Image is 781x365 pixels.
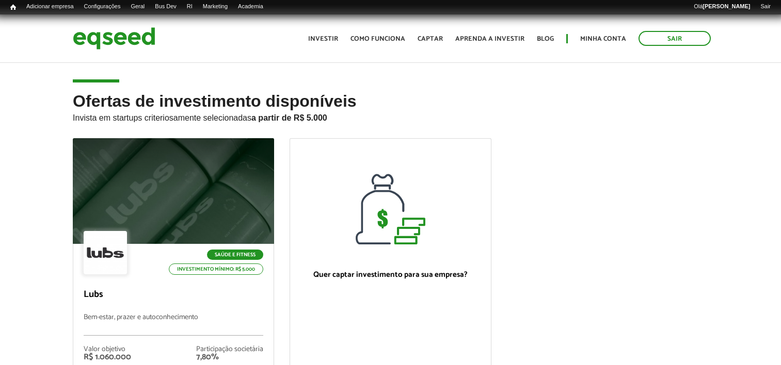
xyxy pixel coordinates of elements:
[196,346,263,353] div: Participação societária
[73,25,155,52] img: EqSeed
[455,36,524,42] a: Aprenda a investir
[73,92,708,138] h2: Ofertas de investimento disponíveis
[537,36,554,42] a: Blog
[350,36,405,42] a: Como funciona
[84,353,131,361] div: R$ 1.060.000
[21,3,79,11] a: Adicionar empresa
[207,250,263,260] p: Saúde e Fitness
[689,3,755,11] a: Olá[PERSON_NAME]
[182,3,198,11] a: RI
[300,270,480,279] p: Quer captar investimento para sua empresa?
[150,3,182,11] a: Bus Dev
[10,4,16,11] span: Início
[580,36,626,42] a: Minha conta
[198,3,233,11] a: Marketing
[639,31,711,46] a: Sair
[251,113,327,122] strong: a partir de R$ 5.000
[84,346,131,353] div: Valor objetivo
[703,3,750,9] strong: [PERSON_NAME]
[308,36,338,42] a: Investir
[418,36,443,42] a: Captar
[755,3,776,11] a: Sair
[79,3,126,11] a: Configurações
[125,3,150,11] a: Geral
[169,263,263,275] p: Investimento mínimo: R$ 5.000
[84,289,263,301] p: Lubs
[233,3,268,11] a: Academia
[73,110,708,123] p: Invista em startups criteriosamente selecionadas
[5,3,21,12] a: Início
[196,353,263,361] div: 7,80%
[84,313,263,336] p: Bem-estar, prazer e autoconhecimento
